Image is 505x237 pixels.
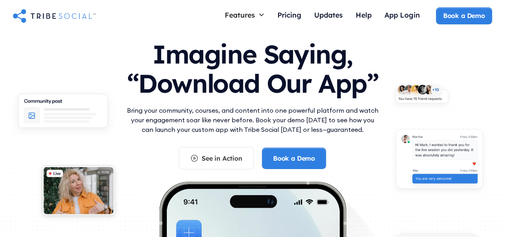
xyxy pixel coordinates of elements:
[389,124,490,197] img: An illustration of chat
[218,7,271,22] div: Features
[271,7,308,24] a: Pricing
[384,10,420,19] div: App Login
[378,7,426,24] a: App Login
[389,80,454,111] img: An illustration of New friends requests
[125,106,380,134] p: Bring your community, courses, and content into one powerful platform and watch your engagement s...
[13,8,96,24] a: home
[225,10,255,19] div: Features
[277,10,301,19] div: Pricing
[36,161,121,224] img: An illustration of Live video
[10,88,116,138] img: An illustration of Community Feed
[356,10,372,19] div: Help
[179,147,254,169] a: See in Action
[125,32,380,102] h1: Imagine Saying, “Download Our App”
[314,10,343,19] div: Updates
[436,7,492,24] a: Book a Demo
[308,7,349,24] a: Updates
[202,154,242,163] div: See in Action
[262,147,326,169] a: Book a Demo
[349,7,378,24] a: Help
